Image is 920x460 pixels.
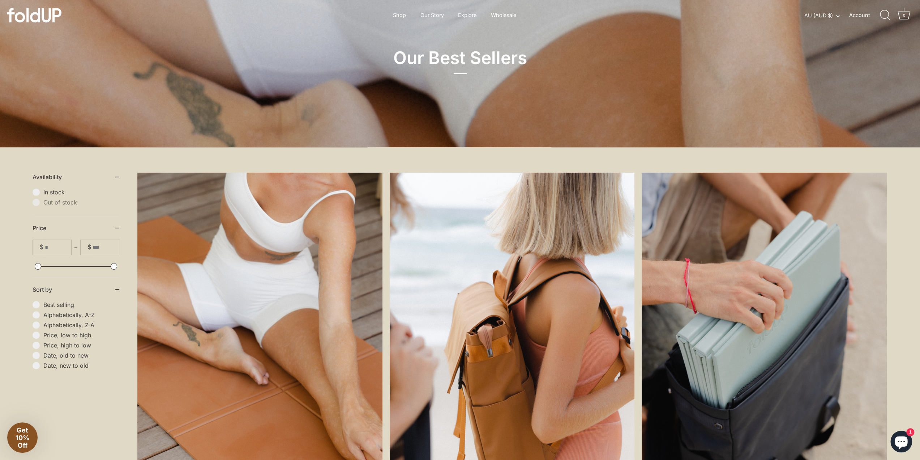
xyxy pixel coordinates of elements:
a: Shop [387,8,412,22]
span: Best selling [43,301,119,308]
a: Search [877,7,893,23]
button: AU (AUD $) [804,12,847,19]
span: Out of stock [43,199,119,206]
span: $ [87,244,91,250]
a: Account [849,11,883,20]
span: In stock [43,189,119,196]
a: Our Story [414,8,450,22]
input: From [45,240,71,255]
span: Price, high to low [43,342,119,349]
span: $ [40,244,43,250]
span: Alphabetically, A-Z [43,311,119,318]
a: Explore [452,8,483,22]
span: Get 10% Off [16,426,29,449]
a: Cart [896,7,912,23]
summary: Availability [33,165,119,189]
inbox-online-store-chat: Shopify online store chat [888,431,914,454]
img: foldUP [7,8,61,22]
div: Get 10% Off [7,422,38,453]
h1: Our Best Sellers [339,47,581,74]
a: Wholesale [484,8,522,22]
span: Alphabetically, Z-A [43,321,119,329]
span: Date, new to old [43,362,119,369]
span: Price, low to high [43,332,119,339]
a: foldUP [7,8,112,22]
input: To [93,240,119,255]
summary: Price [33,216,119,240]
span: Date, old to new [43,352,119,359]
div: Primary navigation [375,8,534,22]
div: 0 [900,12,908,19]
summary: Sort by [33,278,119,301]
